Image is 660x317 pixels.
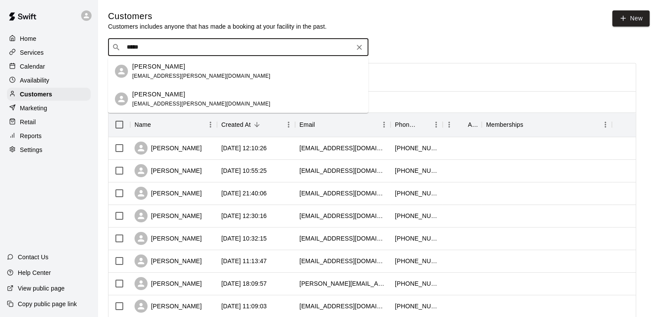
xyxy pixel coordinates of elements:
div: +16047267825 [395,234,438,243]
div: [PERSON_NAME] [135,142,202,155]
div: 2025-08-07 21:40:06 [221,189,267,198]
div: Phone Number [391,112,443,137]
div: Created At [217,112,295,137]
p: [PERSON_NAME] [132,90,185,99]
button: Sort [456,119,468,131]
button: Menu [378,118,391,131]
div: Memberships [482,112,612,137]
button: Sort [523,119,535,131]
div: [PERSON_NAME] [135,277,202,290]
p: View public page [18,284,65,293]
div: ckkh410@gmail.com [299,302,386,310]
p: Home [20,34,36,43]
div: [PERSON_NAME] [135,254,202,267]
a: Home [7,32,91,45]
span: [EMAIL_ADDRESS][PERSON_NAME][DOMAIN_NAME] [132,73,270,79]
button: Menu [282,118,295,131]
p: Marketing [20,104,47,112]
a: Availability [7,74,91,87]
button: Clear [353,41,365,53]
div: Blake Lennox [115,92,128,106]
a: New [612,10,650,26]
div: henrychhuang@gmail.com [299,257,386,265]
div: 2025-08-01 11:09:03 [221,302,267,310]
div: dosanjh.sim@gmail.com [299,279,386,288]
div: 2025-08-01 18:09:57 [221,279,267,288]
p: Help Center [18,268,51,277]
a: Reports [7,129,91,142]
div: +17782311889 [395,144,438,152]
div: Age [468,112,477,137]
p: Reports [20,132,42,140]
h5: Customers [108,10,327,22]
button: Sort [417,119,430,131]
a: Calendar [7,60,91,73]
div: Age [443,112,482,137]
p: Copy public page link [18,300,77,308]
div: +17782315721 [395,257,438,265]
a: Marketing [7,102,91,115]
div: +16043491717 [395,279,438,288]
p: Customers includes anyone that has made a booking at your facility in the past. [108,22,327,31]
button: Sort [251,119,263,131]
p: Contact Us [18,253,49,261]
div: [PERSON_NAME] [135,209,202,222]
div: [PERSON_NAME] [135,187,202,200]
div: 2025-08-05 11:13:47 [221,257,267,265]
div: [PERSON_NAME] [135,300,202,313]
div: +16049080568 [395,211,438,220]
a: Settings [7,143,91,156]
div: Name [135,112,151,137]
a: Services [7,46,91,59]
div: +16043606456 [395,166,438,175]
p: Services [20,48,44,57]
div: Created At [221,112,251,137]
button: Sort [151,119,163,131]
a: Retail [7,116,91,129]
div: bnaphegyi@gmail.com [299,211,386,220]
p: [PERSON_NAME] [132,62,185,71]
div: [PERSON_NAME] [135,232,202,245]
a: Customers [7,88,91,101]
button: Menu [204,118,217,131]
button: Menu [430,118,443,131]
div: Phone Number [395,112,417,137]
div: 2025-08-06 10:32:15 [221,234,267,243]
button: Menu [599,118,612,131]
div: Email [299,112,315,137]
button: Menu [443,118,456,131]
div: [PERSON_NAME] [135,164,202,177]
div: Name [130,112,217,137]
div: +16047672134 [395,302,438,310]
p: Availability [20,76,49,85]
div: Search customers by name or email [108,39,368,56]
button: Sort [315,119,327,131]
div: Craig Lennox [115,65,128,78]
div: 2025-08-08 10:55:25 [221,166,267,175]
p: Retail [20,118,36,126]
div: shing.tam@gmail.com [299,234,386,243]
span: [EMAIL_ADDRESS][PERSON_NAME][DOMAIN_NAME] [132,101,270,107]
div: attlereagan@gmail.com [299,144,386,152]
div: +16047876410 [395,189,438,198]
p: Calendar [20,62,45,71]
p: Settings [20,145,43,154]
div: 2025-08-07 12:30:16 [221,211,267,220]
div: 2025-08-09 12:10:26 [221,144,267,152]
div: blairwcasey@gmail.com [299,166,386,175]
p: Customers [20,90,52,99]
div: trace.chu@gmail.com [299,189,386,198]
div: Email [295,112,391,137]
div: Memberships [486,112,523,137]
